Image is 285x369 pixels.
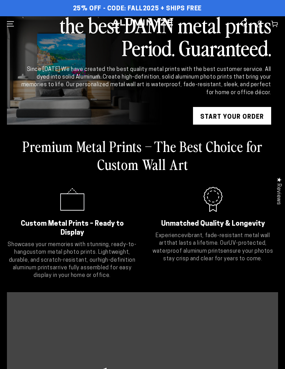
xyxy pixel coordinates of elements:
strong: UV-protected, waterproof aluminum prints [153,241,267,254]
summary: Search our site [237,16,252,31]
p: Showcase your memories with stunning, ready-to-hang . Lightweight, durable, and scratch-resistant... [7,241,137,280]
strong: vibrant, fade-resistant metal wall art [159,233,270,246]
h2: Unmatched Quality & Longevity [156,219,269,228]
div: Click to open Judge.me floating reviews tab [272,172,285,210]
img: Aluminyze [111,19,174,29]
div: Since [DATE] We have created the best quality metal prints with the best customer service. All dy... [20,66,271,97]
h2: Premium Metal Prints – The Best Choice for Custom Wall Art [7,137,278,173]
strong: custom metal photo prints [27,250,96,255]
span: 25% OFF - Code: FALL2025 + Ships Free [73,5,202,13]
a: START YOUR Order [193,107,271,128]
summary: Menu [3,16,18,31]
h2: the best DAMN metal prints Period. Guaranteed. [20,13,271,59]
h2: Custom Metal Prints – Ready to Display [16,219,129,237]
p: Experience that lasts a lifetime. Our ensure your photos stay crisp and clear for years to come. [148,232,278,263]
